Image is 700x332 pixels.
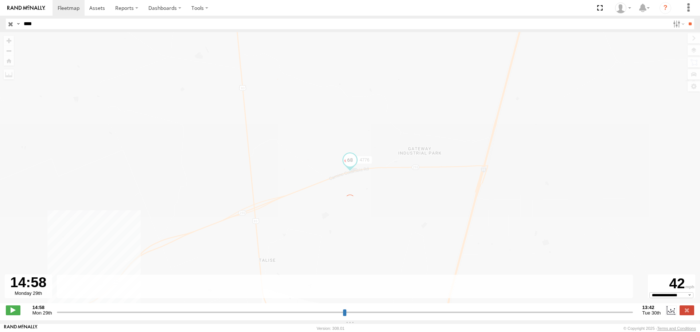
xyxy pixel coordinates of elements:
label: Search Query [15,19,21,29]
div: © Copyright 2025 - [623,326,696,331]
a: Terms and Conditions [657,326,696,331]
a: Visit our Website [4,325,38,332]
label: Search Filter Options [670,19,686,29]
i: ? [660,2,671,14]
img: rand-logo.svg [7,5,45,11]
div: Caseta Laredo TX [612,3,634,13]
strong: 13:42 [642,305,661,310]
span: Tue 30th Sep 2025 [642,310,661,316]
strong: 14:58 [32,305,52,310]
label: Play/Stop [6,305,20,315]
div: 42 [649,276,694,292]
div: Version: 308.01 [317,326,345,331]
span: Mon 29th Sep 2025 [32,310,52,316]
label: Close [680,305,694,315]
